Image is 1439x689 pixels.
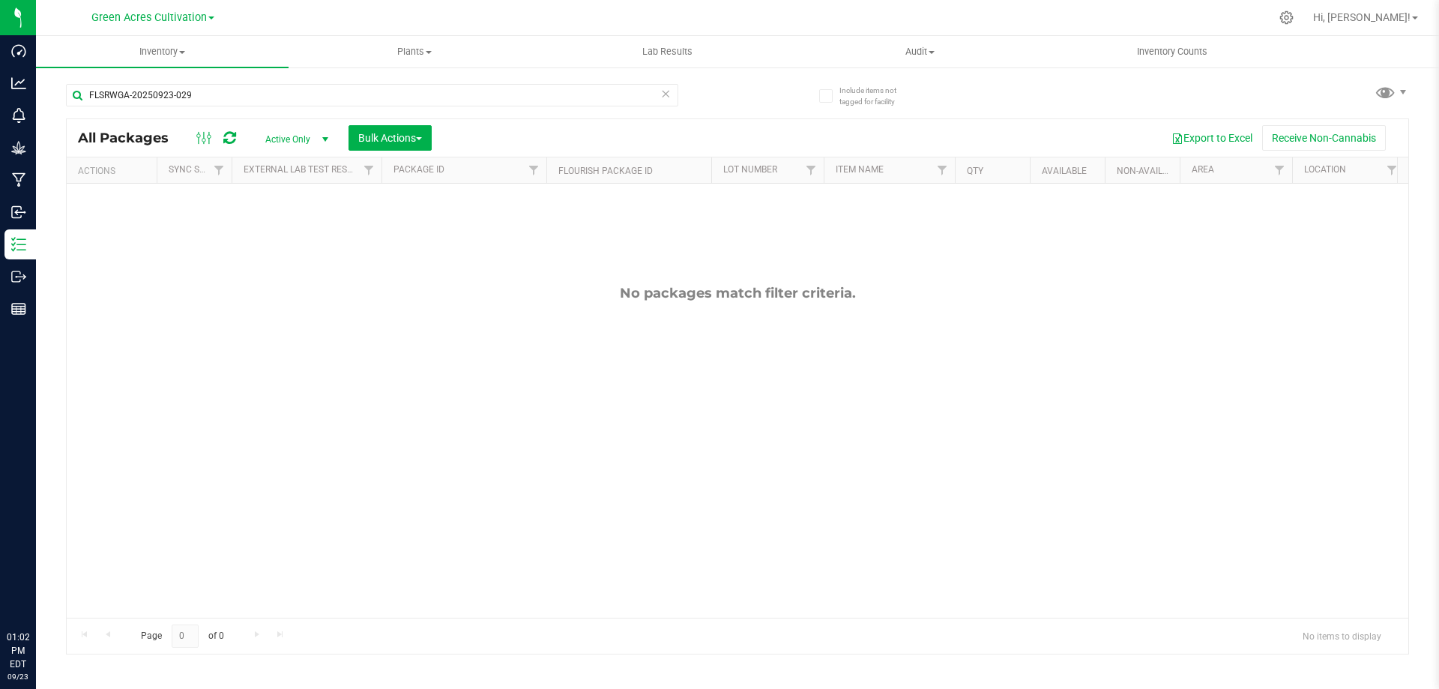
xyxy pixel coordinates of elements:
inline-svg: Inventory [11,237,26,252]
a: Lab Results [541,36,794,67]
a: External Lab Test Result [244,164,361,175]
inline-svg: Manufacturing [11,172,26,187]
inline-svg: Grow [11,140,26,155]
span: Bulk Actions [358,132,422,144]
a: Lot Number [723,164,777,175]
a: Non-Available [1117,166,1183,176]
span: No items to display [1291,625,1393,647]
a: Filter [522,157,546,183]
a: Filter [930,157,955,183]
iframe: Resource center [15,569,60,614]
span: Hi, [PERSON_NAME]! [1313,11,1411,23]
a: Inventory Counts [1046,36,1299,67]
a: Item Name [836,164,884,175]
span: Green Acres Cultivation [91,11,207,24]
a: Audit [794,36,1046,67]
span: Inventory [36,45,289,58]
a: Inventory [36,36,289,67]
a: Area [1192,164,1214,175]
span: Lab Results [622,45,713,58]
a: Sync Status [169,164,226,175]
span: Plants [289,45,540,58]
span: Page of 0 [128,625,236,648]
span: Clear [660,84,671,103]
a: Filter [799,157,824,183]
input: Search Package ID, Item Name, SKU, Lot or Part Number... [66,84,678,106]
a: Package ID [393,164,444,175]
span: All Packages [78,130,184,146]
a: Filter [1380,157,1405,183]
inline-svg: Analytics [11,76,26,91]
a: Flourish Package ID [558,166,653,176]
inline-svg: Dashboard [11,43,26,58]
a: Filter [357,157,381,183]
div: Actions [78,166,151,176]
a: Available [1042,166,1087,176]
p: 09/23 [7,671,29,682]
button: Export to Excel [1162,125,1262,151]
button: Receive Non-Cannabis [1262,125,1386,151]
inline-svg: Monitoring [11,108,26,123]
a: Qty [967,166,983,176]
inline-svg: Outbound [11,269,26,284]
a: Filter [207,157,232,183]
a: Filter [1267,157,1292,183]
span: Inventory Counts [1117,45,1228,58]
p: 01:02 PM EDT [7,631,29,671]
span: Include items not tagged for facility [839,85,914,107]
a: Location [1304,164,1346,175]
inline-svg: Reports [11,301,26,316]
a: Plants [289,36,541,67]
div: No packages match filter criteria. [67,285,1408,301]
button: Bulk Actions [349,125,432,151]
div: Manage settings [1277,10,1296,25]
span: Audit [794,45,1046,58]
iframe: Resource center unread badge [44,567,62,585]
inline-svg: Inbound [11,205,26,220]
